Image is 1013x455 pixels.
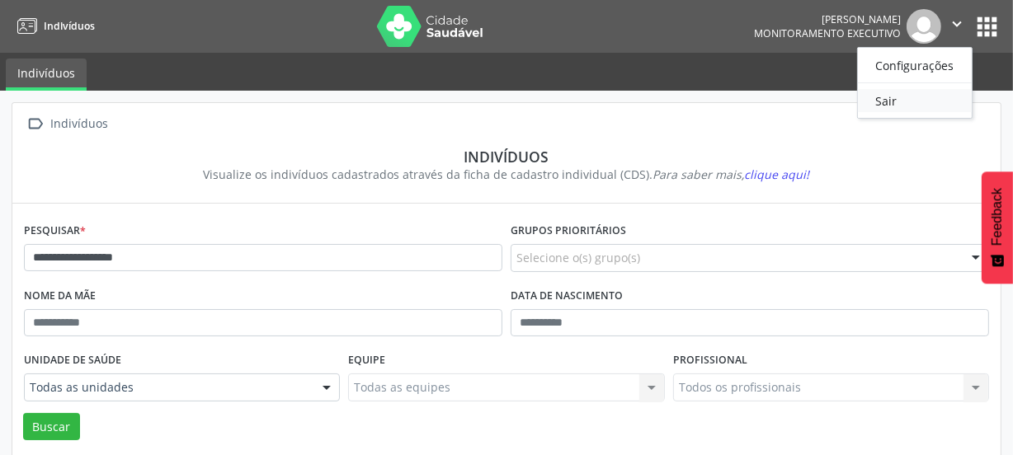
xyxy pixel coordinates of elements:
[990,188,1005,246] span: Feedback
[516,249,640,266] span: Selecione o(s) grupo(s)
[973,12,1001,41] button: apps
[24,112,111,136] a:  Indivíduos
[857,47,973,119] ul: 
[35,166,978,183] div: Visualize os indivíduos cadastrados através da ficha de cadastro individual (CDS).
[745,167,810,182] span: clique aqui!
[24,348,121,373] label: Unidade de saúde
[858,54,972,77] a: Configurações
[24,284,96,309] label: Nome da mãe
[48,112,111,136] div: Indivíduos
[754,26,901,40] span: Monitoramento Executivo
[6,59,87,91] a: Indivíduos
[30,379,306,396] span: Todas as unidades
[907,9,941,44] img: img
[673,348,747,373] label: Profissional
[511,218,626,244] label: Grupos prioritários
[858,89,972,112] a: Sair
[511,284,623,309] label: Data de nascimento
[12,12,95,40] a: Indivíduos
[941,9,973,44] button: 
[44,19,95,33] span: Indivíduos
[982,171,1013,284] button: Feedback - Mostrar pesquisa
[35,148,978,166] div: Indivíduos
[24,218,86,244] label: Pesquisar
[348,348,385,373] label: Equipe
[754,12,901,26] div: [PERSON_NAME]
[948,15,966,33] i: 
[24,112,48,136] i: 
[653,167,810,182] i: Para saber mais,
